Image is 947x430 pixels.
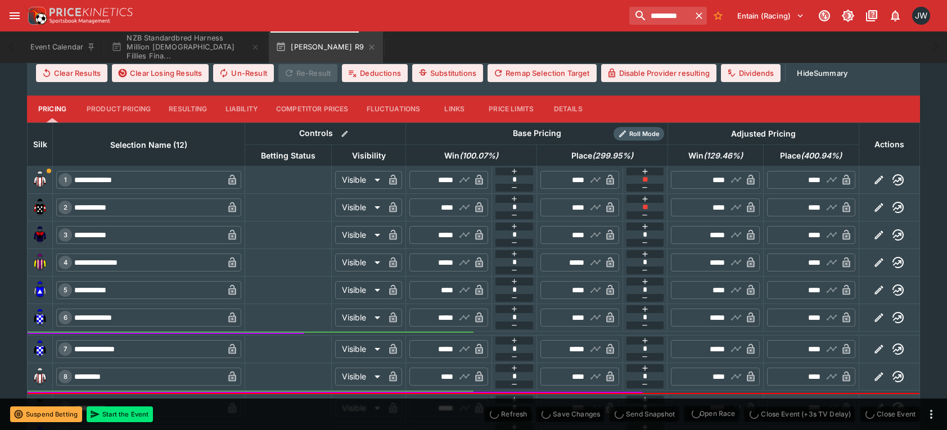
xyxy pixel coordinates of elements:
button: NZB Standardbred Harness Million [DEMOGRAPHIC_DATA] Fillies Fina... [105,31,267,63]
div: Show/hide Price Roll mode configuration. [614,127,664,141]
img: runner 3 [31,226,49,244]
span: Selection Name (12) [98,138,200,152]
button: Start the Event [87,406,153,422]
span: Re-Result [278,64,337,82]
button: Resulting [160,96,216,123]
em: ( 299.95 %) [592,149,633,162]
button: [PERSON_NAME] R9 [269,31,383,63]
img: runner 6 [31,309,49,327]
img: runner 5 [31,281,49,299]
button: Toggle light/dark mode [838,6,858,26]
span: Place(299.95%) [559,149,646,162]
button: Jayden Wyke [909,3,934,28]
div: split button [684,406,739,422]
span: Win(100.07%) [432,149,511,162]
img: runner 1 [31,171,49,189]
button: Links [429,96,480,123]
span: Roll Mode [625,129,664,139]
img: runner 2 [31,198,49,216]
span: 5 [61,286,70,294]
div: Visible [335,281,384,299]
span: 4 [61,259,70,266]
div: Base Pricing [508,126,566,141]
span: Win(129.46%) [676,149,755,162]
div: Visible [335,171,384,189]
button: more [925,408,938,421]
button: Documentation [862,6,882,26]
button: Liability [217,96,267,123]
button: open drawer [4,6,25,26]
button: Competitor Prices [267,96,358,123]
span: 7 [61,345,69,353]
input: search [629,7,691,25]
button: Notifications [885,6,905,26]
em: ( 100.07 %) [459,149,498,162]
button: Clear Losing Results [112,64,209,82]
button: Pricing [27,96,78,123]
button: Remap Selection Target [488,64,597,82]
th: Actions [859,123,919,166]
button: Deductions [342,64,408,82]
span: Betting Status [249,149,328,162]
span: 3 [61,231,70,239]
div: Visible [335,226,384,244]
span: 8 [61,373,70,381]
button: No Bookmarks [709,7,727,25]
img: PriceKinetics [49,8,133,16]
button: Bulk edit [337,126,352,141]
div: Jayden Wyke [912,7,930,25]
img: Sportsbook Management [49,19,110,24]
button: Un-Result [213,64,273,82]
div: Visible [335,309,384,327]
button: Product Pricing [78,96,160,123]
span: 2 [61,203,70,211]
span: Place(400.94%) [768,149,854,162]
img: runner 8 [31,368,49,386]
div: Visible [335,254,384,271]
button: Substitutions [412,64,483,82]
th: Controls [245,123,406,144]
img: runner 7 [31,340,49,358]
div: Visible [335,368,384,386]
em: ( 129.46 %) [704,149,743,162]
span: 1 [62,176,69,184]
button: Suspend Betting [10,406,82,422]
em: ( 400.94 %) [801,149,842,162]
button: Dividends [721,64,781,82]
button: Event Calendar [24,31,102,63]
img: runner 4 [31,254,49,271]
button: Clear Results [36,64,107,82]
button: Select Tenant [730,7,811,25]
img: PriceKinetics Logo [25,4,47,27]
div: Visible [335,340,384,358]
button: Details [543,96,593,123]
button: Disable Provider resulting [601,64,716,82]
th: Adjusted Pricing [668,123,859,144]
div: Visible [335,198,384,216]
th: Silk [28,123,53,166]
button: HideSummary [790,64,854,82]
span: Visibility [340,149,398,162]
button: Fluctuations [358,96,430,123]
button: Price Limits [480,96,543,123]
span: 6 [61,314,70,322]
button: Connected to PK [814,6,835,26]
